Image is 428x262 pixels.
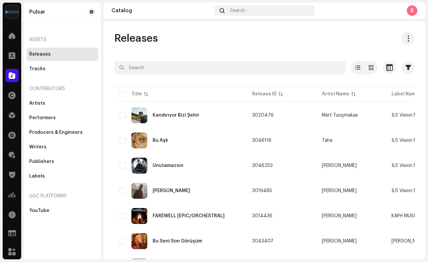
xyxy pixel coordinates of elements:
[252,188,272,193] span: 3019485
[153,188,190,193] div: Deli Huy
[252,214,272,218] span: 3014436
[131,208,147,224] img: 3df52c7d-c200-4761-a04a-6f5fe9b4d37e
[27,140,98,154] re-m-nav-item: Writers
[252,163,273,168] span: 3046253
[131,183,147,199] img: a46828ee-1314-4406-99c2-28bd366fa7e6
[27,188,98,204] re-a-nav-header: UGC Platforms
[27,204,98,217] re-m-nav-item: YouTube
[392,91,419,97] div: Label Name
[29,208,49,213] div: YouTube
[29,159,54,164] div: Publishers
[322,214,381,218] span: Oğuz Kaya
[252,91,277,97] div: Release ID
[322,188,381,193] span: Furkan Halıcı
[322,214,357,218] div: [PERSON_NAME]
[29,9,45,15] div: Pulsar
[29,101,45,106] div: Artists
[29,115,56,121] div: Performers
[27,62,98,76] re-m-nav-item: Tracks
[131,158,147,174] img: d59b4419-acde-417b-bedb-dc3cab8be0a8
[153,113,199,118] div: Kandırıyor Bizi Şehir
[322,239,357,243] div: [PERSON_NAME]
[392,188,426,193] span: ILS Vision Music
[153,214,225,218] div: FAREWELL [EPIC/ORCHESTRAL]
[392,239,426,243] span: Mustafa Bayraktar
[252,239,273,243] span: 3043407
[131,107,147,123] img: 9cf37bc2-2144-4bbf-bb94-535d67f5dd20
[131,233,147,249] img: af7208d9-5ddc-4ca0-be63-12b33fc44519
[322,239,381,243] span: Mustafa Bayraktar
[27,126,98,139] re-m-nav-item: Producers & Engineers
[153,138,168,143] div: Bu Aşk
[322,91,349,97] div: Artist Name
[27,170,98,183] re-m-nav-item: Labels
[27,155,98,168] re-m-nav-item: Publishers
[27,32,98,48] re-a-nav-header: Assets
[322,163,381,168] span: Ceren Sagu
[322,138,381,143] span: Taha
[131,91,142,97] div: Title
[153,239,202,243] div: Bu Seni Son Görüşüm
[27,97,98,110] re-m-nav-item: Artists
[29,66,45,72] div: Tracks
[322,138,332,143] div: Taha
[322,113,358,118] div: Mert Tunçmakas
[322,188,357,193] div: [PERSON_NAME]
[29,130,83,135] div: Producers & Engineers
[114,61,346,74] input: Search
[322,113,381,118] span: Mert Tunçmakas
[29,52,51,57] div: Releases
[5,5,19,19] img: 1d4ab021-3d3a-477c-8d2a-5ac14ed14e8d
[29,144,46,150] div: Writers
[392,163,426,168] span: ILS Vision Music
[114,32,158,45] span: Releases
[230,8,245,13] span: Search
[407,5,417,16] div: S
[27,81,98,97] re-a-nav-header: Contributors
[27,111,98,125] re-m-nav-item: Performers
[29,174,45,179] div: Labels
[131,132,147,148] img: 100f2671-afdd-47c2-a7e8-123d3e77435b
[111,8,212,13] div: Catalog
[322,163,357,168] div: [PERSON_NAME]
[153,163,183,168] div: Unutamazsın
[392,214,418,218] span: KAPH MUSIC
[392,113,426,118] span: ILS Vision Music
[252,138,271,143] span: 3046116
[27,48,98,61] re-m-nav-item: Releases
[252,113,274,118] span: 3020476
[392,138,426,143] span: ILS Vision Music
